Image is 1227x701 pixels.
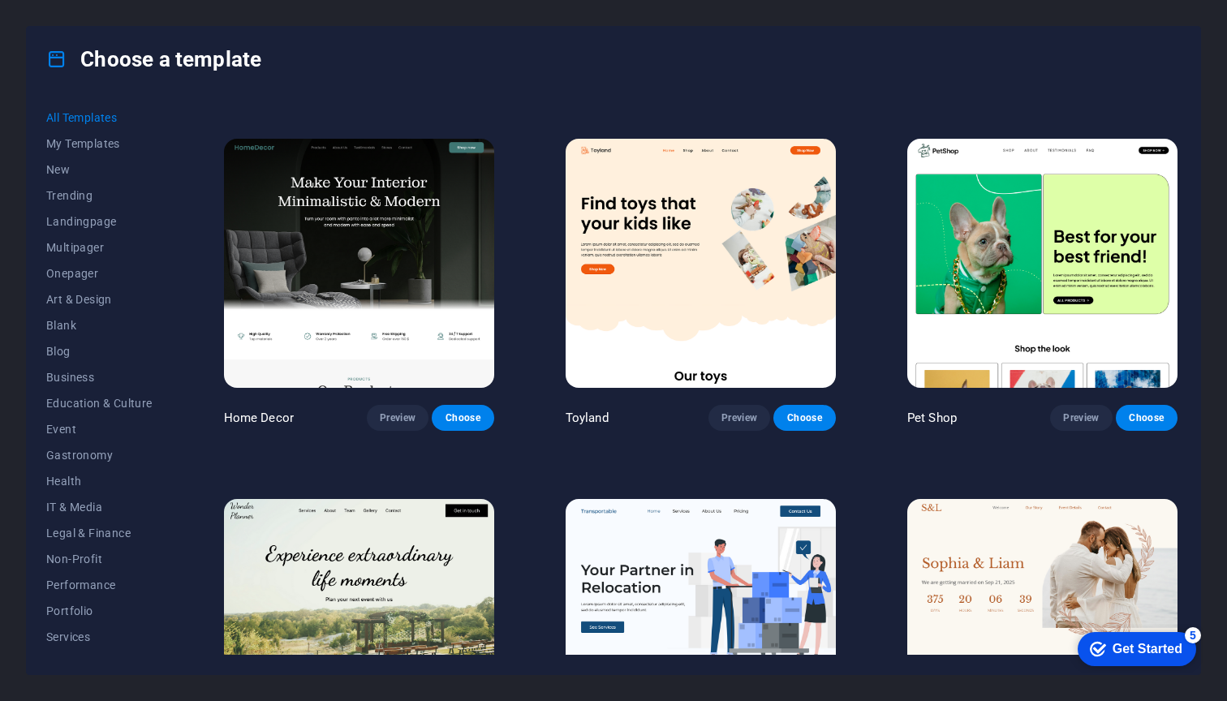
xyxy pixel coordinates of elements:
span: IT & Media [46,501,153,514]
button: Preview [708,405,770,431]
span: Trending [46,189,153,202]
span: Event [46,423,153,436]
span: Business [46,371,153,384]
button: IT & Media [46,494,153,520]
button: Business [46,364,153,390]
img: Home Decor [224,139,494,388]
button: Services [46,624,153,650]
p: Pet Shop [907,410,957,426]
button: Preview [1050,405,1112,431]
button: My Templates [46,131,153,157]
span: Blank [46,319,153,332]
span: My Templates [46,137,153,150]
span: Education & Culture [46,397,153,410]
button: Portfolio [46,598,153,624]
button: Choose [773,405,835,431]
span: Art & Design [46,293,153,306]
button: Blog [46,338,153,364]
button: Multipager [46,234,153,260]
span: All Templates [46,111,153,124]
span: Non-Profit [46,553,153,566]
span: Preview [380,411,415,424]
button: Shop [46,650,153,676]
button: Preview [367,405,428,431]
h4: Choose a template [46,46,261,72]
button: New [46,157,153,183]
button: Art & Design [46,286,153,312]
button: Gastronomy [46,442,153,468]
button: Choose [432,405,493,431]
span: Multipager [46,241,153,254]
button: Trending [46,183,153,209]
span: Landingpage [46,215,153,228]
button: Onepager [46,260,153,286]
div: 5 [120,3,136,19]
button: Education & Culture [46,390,153,416]
p: Home Decor [224,410,294,426]
button: Performance [46,572,153,598]
span: Health [46,475,153,488]
span: Legal & Finance [46,527,153,540]
span: Portfolio [46,604,153,617]
span: Choose [445,411,480,424]
button: Non-Profit [46,546,153,572]
p: Toyland [566,410,609,426]
span: Choose [786,411,822,424]
button: Choose [1116,405,1177,431]
span: Onepager [46,267,153,280]
div: Get Started 5 items remaining, 0% complete [13,8,131,42]
span: Blog [46,345,153,358]
img: Toyland [566,139,836,388]
span: Choose [1129,411,1165,424]
span: Preview [721,411,757,424]
button: Landingpage [46,209,153,234]
span: Services [46,630,153,643]
span: Preview [1063,411,1099,424]
button: Legal & Finance [46,520,153,546]
span: Performance [46,578,153,591]
button: Event [46,416,153,442]
div: Get Started [48,18,118,32]
img: Pet Shop [907,139,1177,388]
button: Health [46,468,153,494]
span: Gastronomy [46,449,153,462]
button: All Templates [46,105,153,131]
button: Blank [46,312,153,338]
span: New [46,163,153,176]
